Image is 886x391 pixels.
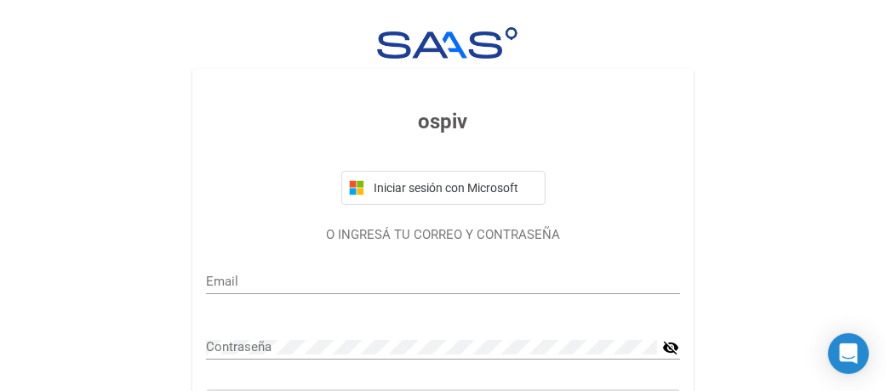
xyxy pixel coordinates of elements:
button: Iniciar sesión con Microsoft [341,171,546,205]
mat-icon: visibility_off [663,337,680,358]
p: O INGRESÁ TU CORREO Y CONTRASEÑA [206,225,680,245]
span: Iniciar sesión con Microsoft [371,181,538,195]
h3: ospiv [206,106,680,137]
div: Open Intercom Messenger [828,333,869,374]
